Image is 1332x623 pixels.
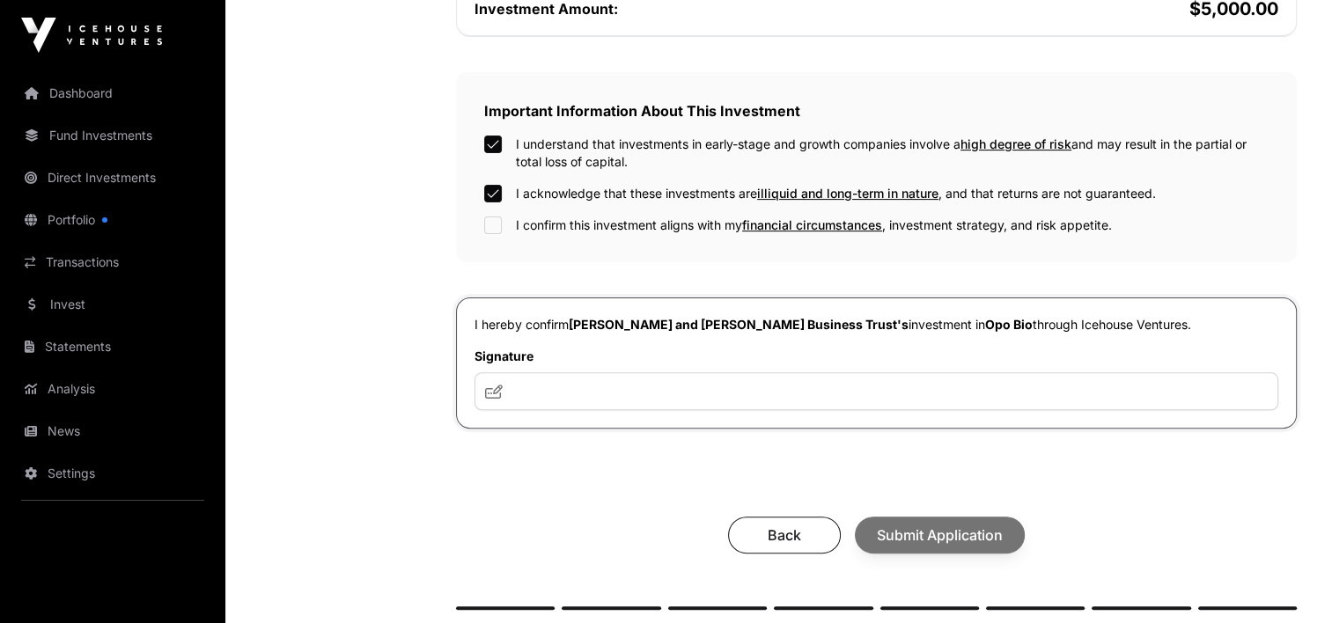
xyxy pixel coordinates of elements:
span: illiquid and long-term in nature [757,186,938,201]
p: I hereby confirm investment in through Icehouse Ventures. [475,316,1278,333]
img: Icehouse Ventures Logo [21,18,162,53]
a: Dashboard [14,74,211,113]
label: Signature [475,348,1278,365]
button: Back [728,517,841,553]
a: Fund Investments [14,116,211,155]
iframe: Chat Widget [1244,539,1332,623]
a: Direct Investments [14,158,211,197]
a: Settings [14,454,211,493]
a: Invest [14,285,211,324]
a: Statements [14,327,211,366]
a: Transactions [14,243,211,282]
label: I acknowledge that these investments are , and that returns are not guaranteed. [516,185,1156,202]
label: I confirm this investment aligns with my , investment strategy, and risk appetite. [516,216,1112,234]
span: [PERSON_NAME] and [PERSON_NAME] Business Trust's [569,317,909,332]
label: I understand that investments in early-stage and growth companies involve a and may result in the... [516,136,1269,171]
a: Portfolio [14,201,211,239]
span: high degree of risk [960,136,1071,151]
span: Back [750,524,819,546]
a: News [14,412,211,451]
span: financial circumstances [742,217,882,232]
span: Opo Bio [985,317,1033,332]
a: Analysis [14,370,211,408]
h2: Important Information About This Investment [484,100,1269,121]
